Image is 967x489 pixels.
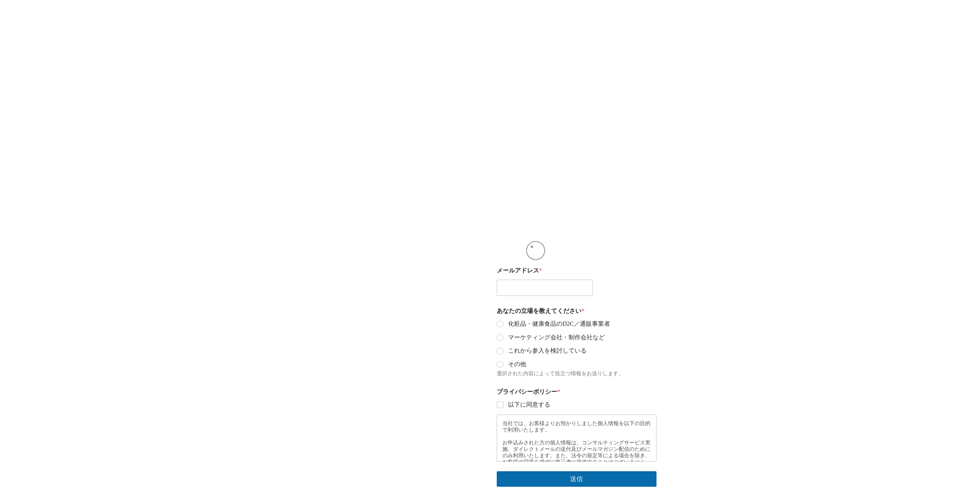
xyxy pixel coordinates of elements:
div: 当社では、お客様よりお預かりしました個人情報を以下の目的で利用いたします。 お申込みされた方の個人情報は、コンサルティングサービス実施、ダイレクトメールの送付及びメールマガジン配信のためにのみ利... [497,415,657,462]
label: 化粧品・健康食品のD2C／通販事業者 [504,320,610,328]
label: メールアドレス [497,267,657,274]
label: これから参入を検討している [504,347,587,355]
label: その他 [504,361,526,368]
button: 送信 [497,471,657,487]
legend: あなたの立場を教えてください [497,307,584,314]
div: 選択された内容によって役立つ情報をお送りします。 [497,370,657,377]
label: 以下に同意する [504,401,550,409]
label: マーケティング会社・制作会社など [504,334,605,342]
legend: プライバシーポリシー [497,388,560,395]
